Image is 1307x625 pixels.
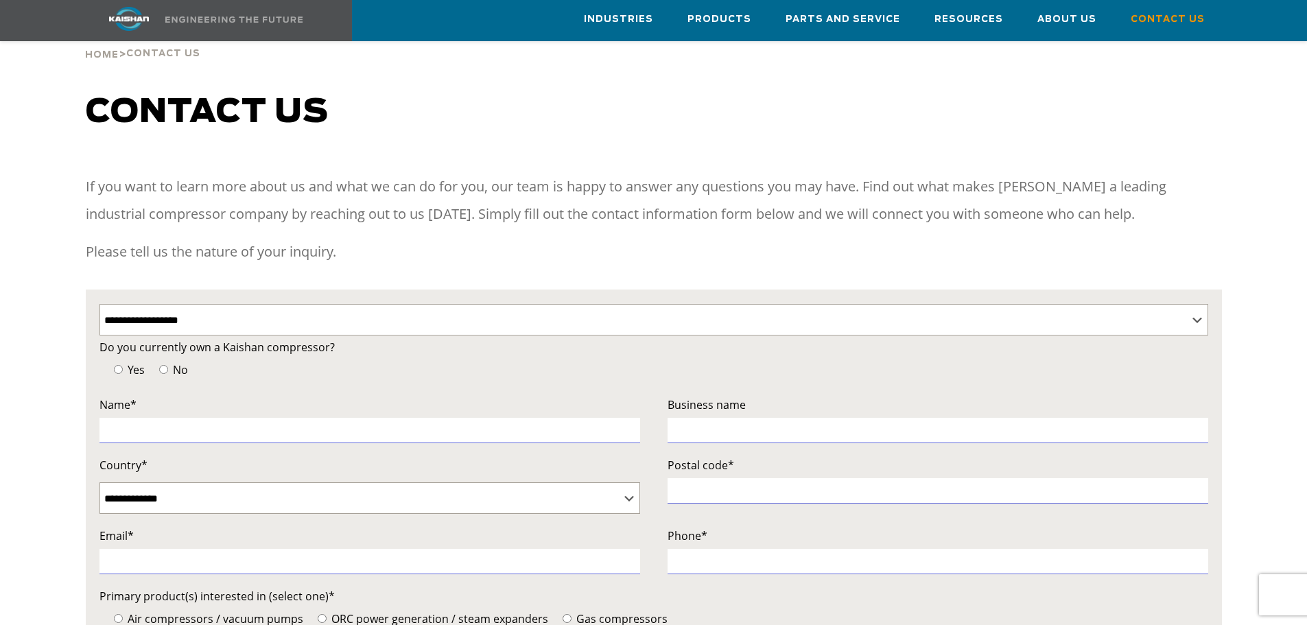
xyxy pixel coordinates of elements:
[86,173,1222,228] p: If you want to learn more about us and what we can do for you, our team is happy to answer any qu...
[159,365,168,374] input: No
[99,338,1208,357] label: Do you currently own a Kaishan compressor?
[1037,12,1096,27] span: About Us
[85,51,119,60] span: Home
[1131,12,1205,27] span: Contact Us
[668,526,1208,545] label: Phone*
[86,238,1222,266] p: Please tell us the nature of your inquiry.
[86,96,329,129] span: Contact us
[687,12,751,27] span: Products
[99,456,640,475] label: Country*
[114,365,123,374] input: Yes
[318,614,327,623] input: ORC power generation / steam expanders
[85,48,119,60] a: Home
[668,456,1208,475] label: Postal code*
[78,7,180,31] img: kaishan logo
[125,362,145,377] span: Yes
[934,12,1003,27] span: Resources
[687,1,751,38] a: Products
[126,49,200,58] span: Contact Us
[786,1,900,38] a: Parts and Service
[165,16,303,23] img: Engineering the future
[1037,1,1096,38] a: About Us
[584,1,653,38] a: Industries
[99,587,1208,606] label: Primary product(s) interested in (select one)*
[1131,1,1205,38] a: Contact Us
[99,395,640,414] label: Name*
[170,362,188,377] span: No
[114,614,123,623] input: Air compressors / vacuum pumps
[934,1,1003,38] a: Resources
[563,614,572,623] input: Gas compressors
[99,526,640,545] label: Email*
[668,395,1208,414] label: Business name
[584,12,653,27] span: Industries
[786,12,900,27] span: Parts and Service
